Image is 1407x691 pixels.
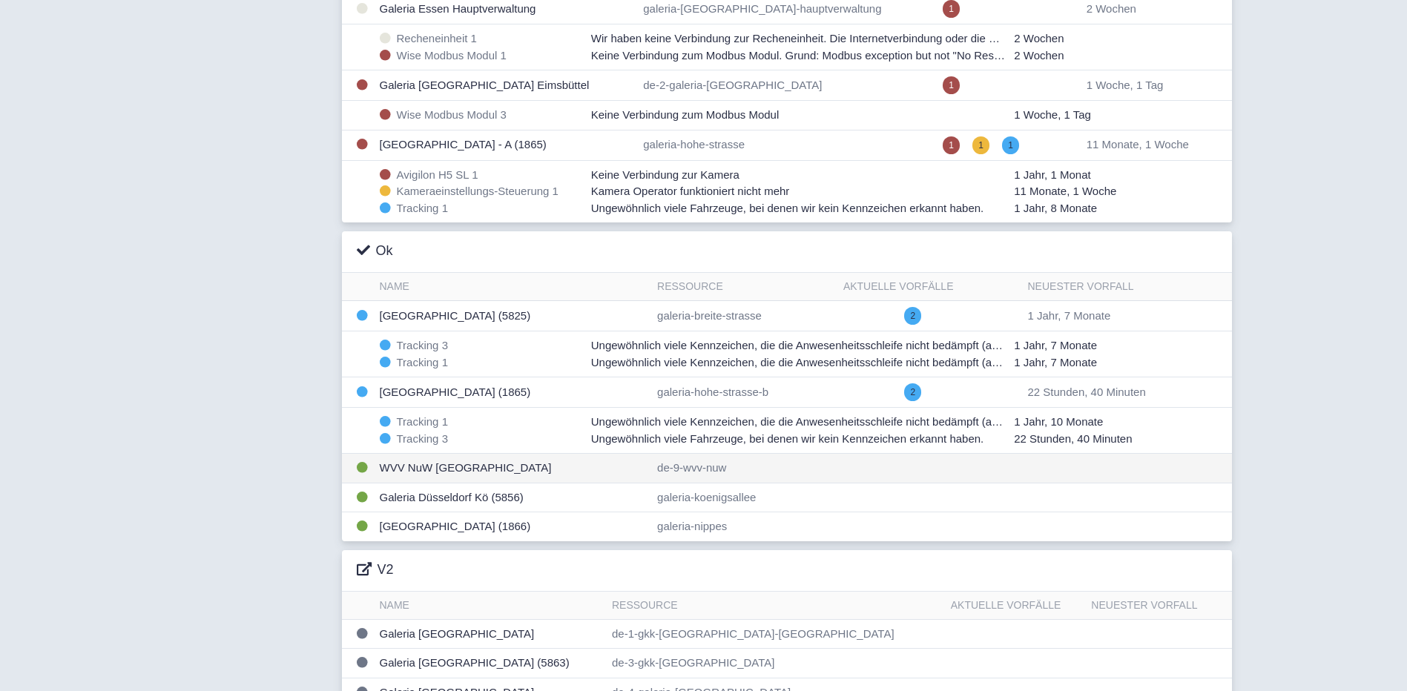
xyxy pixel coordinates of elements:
td: [GEOGRAPHIC_DATA] (5825) [374,301,652,331]
span: Ungewöhnlich viele Fahrzeuge, bei denen wir kein Kennzeichen erkannt haben. [591,432,984,445]
span: Ungewöhnlich viele Kennzeichen, die die Anwesenheitsschleife nicht bedämpft (aktiviert) haben. [591,339,1065,351]
td: galeria-koenigsallee [651,483,837,512]
span: 2 [904,383,921,401]
td: de-1-gkk-[GEOGRAPHIC_DATA]-[GEOGRAPHIC_DATA] [606,619,945,649]
span: 2 Wochen [1087,2,1136,15]
span: 1 [1002,136,1019,154]
td: Galeria Düsseldorf Kö (5856) [374,483,652,512]
div: Wise Modbus Modul 3 [375,107,587,124]
td: de-3-gkk-[GEOGRAPHIC_DATA] [606,649,945,678]
td: WVV NuW [GEOGRAPHIC_DATA] [374,454,652,483]
th: Aktuelle Vorfälle [945,592,1086,620]
span: 1 Jahr, 10 Monate [1014,415,1103,428]
span: 1 [972,136,989,154]
span: 1 Jahr, 7 Monate [1014,339,1097,351]
span: 11 Monate, 1 Woche [1087,138,1189,151]
span: Keine Verbindung zum Modbus Modul [591,108,780,121]
span: Kamera Operator funktioniert nicht mehr [591,185,790,197]
th: Aktuelle Vorfälle [837,273,1022,301]
td: galeria-hohe-strasse [637,130,935,160]
span: 22 Stunden, 40 Minuten [1028,386,1146,398]
span: Ungewöhnlich viele Fahrzeuge, bei denen wir kein Kennzeichen erkannt haben. [591,202,984,214]
td: [GEOGRAPHIC_DATA] - A (1865) [374,130,638,160]
span: 1 Jahr, 7 Monate [1028,309,1111,322]
span: 2 Wochen [1014,32,1064,44]
div: Tracking 3 [375,337,587,354]
div: Recheneinheit 1 [375,30,587,47]
h3: V2 [357,562,394,578]
span: Ungewöhnlich viele Kennzeichen, die die Anwesenheitsschleife nicht bedämpft (aktiviert) haben. [591,356,1065,368]
td: galeria-breite-strasse [651,301,837,331]
span: 1 Jahr, 8 Monate [1014,202,1097,214]
td: [GEOGRAPHIC_DATA] (1866) [374,512,652,541]
div: Tracking 1 [375,414,587,431]
span: 1 Woche, 1 Tag [1014,108,1091,121]
span: 1 [943,76,960,94]
th: Neuester Vorfall [1022,273,1232,301]
div: Avigilon H5 SL 1 [375,167,587,184]
td: galeria-nippes [651,512,837,541]
span: Wir haben keine Verbindung zur Recheneinheit. Die Internetverbindung oder die Recheneinheit könnt... [591,32,1186,44]
td: Galeria [GEOGRAPHIC_DATA] [374,619,606,649]
span: 1 [943,136,960,154]
td: de-9-wvv-nuw [651,454,837,483]
span: 11 Monate, 1 Woche [1014,185,1116,197]
div: Tracking 3 [375,431,587,448]
span: Keine Verbindung zur Kamera [591,168,739,181]
th: Name [374,273,652,301]
td: de-2-galeria-[GEOGRAPHIC_DATA] [637,70,935,101]
th: Ressource [606,592,945,620]
span: 2 [904,307,921,325]
th: Neuester Vorfall [1085,592,1231,620]
th: Name [374,592,606,620]
div: Tracking 1 [375,200,587,217]
td: galeria-hohe-strasse-b [651,377,837,408]
div: Tracking 1 [375,354,587,371]
h3: Ok [357,243,393,259]
span: 2 Wochen [1014,49,1064,62]
div: Wise Modbus Modul 1 [375,47,587,65]
td: Galeria [GEOGRAPHIC_DATA] Eimsbüttel [374,70,638,101]
span: Ungewöhnlich viele Kennzeichen, die die Anwesenheitsschleife nicht bedämpft (aktiviert) haben. [591,415,1065,428]
div: Kameraeinstellungs-Steuerung 1 [375,183,587,200]
span: 1 Woche, 1 Tag [1087,79,1164,91]
th: Ressource [651,273,837,301]
span: 1 Jahr, 1 Monat [1014,168,1090,181]
span: 1 Jahr, 7 Monate [1014,356,1097,368]
td: [GEOGRAPHIC_DATA] (1865) [374,377,652,408]
span: 22 Stunden, 40 Minuten [1014,432,1132,445]
td: Galeria [GEOGRAPHIC_DATA] (5863) [374,649,606,678]
span: Keine Verbindung zum Modbus Modul. Grund: Modbus exception but not "No Response": Modbus Error: [... [591,49,1225,62]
